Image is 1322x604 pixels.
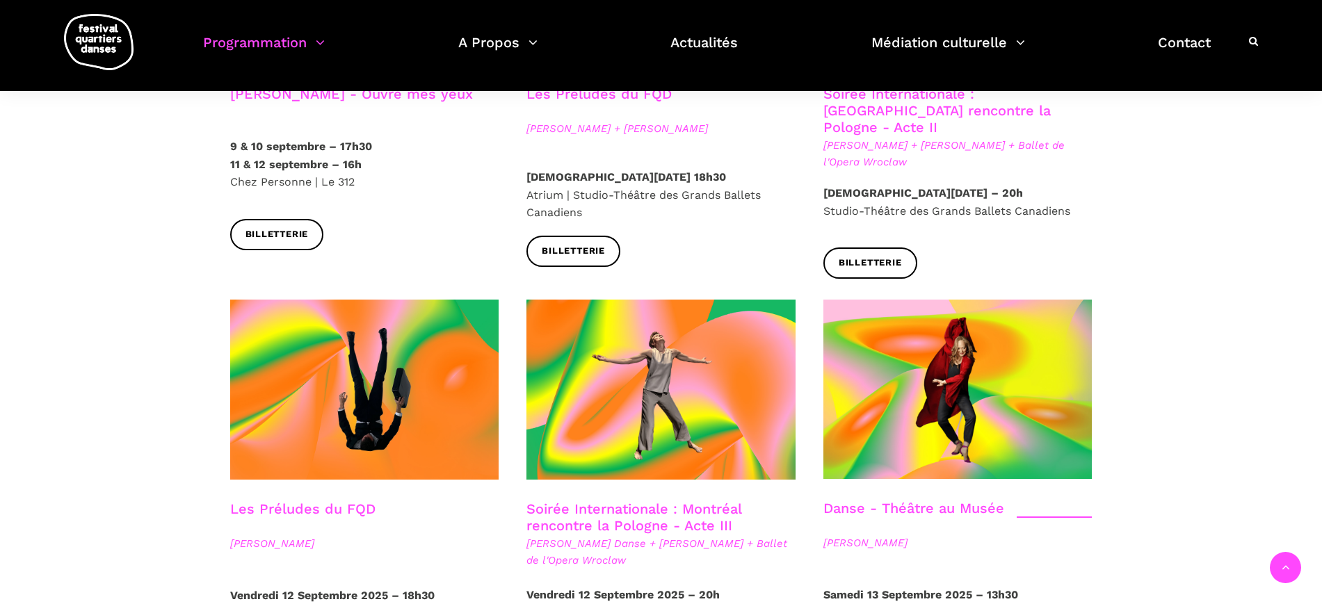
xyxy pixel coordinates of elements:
strong: [DEMOGRAPHIC_DATA][DATE] 18h30 [526,170,726,183]
p: Atrium | Studio-Théâtre des Grands Ballets Canadiens [526,168,796,222]
img: logo-fqd-med [64,14,134,70]
a: Billetterie [230,219,324,250]
a: Les Préludes du FQD [230,500,376,517]
a: Danse - Théâtre au Musée [823,500,1004,516]
a: Contact [1158,31,1211,72]
strong: Vendredi 12 Septembre 2025 – 20h [526,588,720,601]
span: [PERSON_NAME] [230,535,499,552]
p: Chez Personne | Le 312 [230,138,499,191]
strong: Vendredi 12 Septembre 2025 – 18h30 [230,589,435,602]
span: [PERSON_NAME] + [PERSON_NAME] [526,120,796,137]
p: Studio-Théâtre des Grands Ballets Canadiens [823,184,1093,220]
a: Soirée Internationale : [GEOGRAPHIC_DATA] rencontre la Pologne - Acte II [823,85,1051,136]
a: Billetterie [526,236,620,267]
a: [PERSON_NAME] - Ouvre mes yeux [230,85,473,102]
a: Soirée Internationale : Montréal rencontre la Pologne - Acte III [526,500,741,534]
a: Billetterie [823,247,917,279]
span: [PERSON_NAME] + [PERSON_NAME] + Ballet de l'Opera Wroclaw [823,137,1093,170]
strong: 9 & 10 septembre – 17h30 11 & 12 septembre – 16h [230,140,372,171]
a: A Propos [458,31,538,72]
span: [PERSON_NAME] Danse + [PERSON_NAME] + Ballet de l'Opera Wroclaw [526,535,796,569]
span: Billetterie [245,227,309,242]
a: Actualités [670,31,738,72]
span: Billetterie [839,256,902,270]
a: Les Préludes du FQD [526,85,672,102]
a: Programmation [203,31,325,72]
a: Médiation culturelle [871,31,1025,72]
strong: Samedi 13 Septembre 2025 – 13h30 [823,588,1018,601]
strong: [DEMOGRAPHIC_DATA][DATE] – 20h [823,186,1023,199]
span: [PERSON_NAME] [823,534,1093,551]
span: Billetterie [542,244,605,259]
